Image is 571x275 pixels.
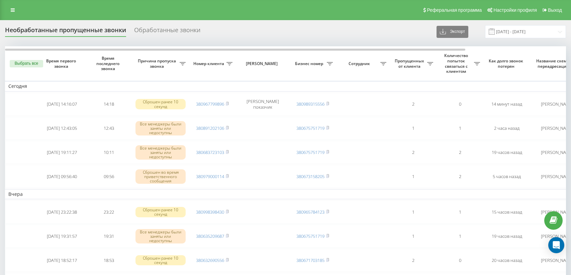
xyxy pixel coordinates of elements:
[5,26,126,37] div: Необработанные пропущенные звонки
[493,7,537,13] span: Настройки профиля
[437,141,483,164] td: 2
[483,225,530,248] td: 19 часов назад
[437,225,483,248] td: 1
[296,173,324,179] a: 380673158205
[38,165,85,188] td: [DATE] 09:56:40
[236,93,289,116] td: [PERSON_NAME] показчик
[135,229,186,244] div: Все менеджеры были заняты или недоступны
[483,93,530,116] td: 14 минут назад
[390,93,437,116] td: 2
[192,61,226,66] span: Номер клиента
[390,117,437,140] td: 1
[390,165,437,188] td: 1
[135,145,186,160] div: Все менеджеры были заняты или недоступны
[38,225,85,248] td: [DATE] 19:31:57
[437,165,483,188] td: 2
[483,141,530,164] td: 19 часов назад
[135,58,180,69] span: Причина пропуска звонка
[91,56,127,71] span: Время последнего звонка
[38,93,85,116] td: [DATE] 14:16:07
[196,209,224,215] a: 380998398430
[427,7,482,13] span: Реферальная программа
[85,93,132,116] td: 14:18
[135,99,186,109] div: Сброшен ранее 10 секунд
[296,233,324,239] a: 380675751719
[390,225,437,248] td: 1
[390,249,437,272] td: 2
[437,93,483,116] td: 0
[483,165,530,188] td: 5 часов назад
[437,249,483,272] td: 0
[38,117,85,140] td: [DATE] 12:43:05
[489,58,525,69] span: Как долго звонок потерян
[85,165,132,188] td: 09:56
[296,125,324,131] a: 380675751719
[196,125,224,131] a: 380891202106
[390,201,437,223] td: 1
[85,225,132,248] td: 19:31
[135,169,186,184] div: Сброшен во время приветственного сообщения
[548,7,562,13] span: Выход
[296,209,324,215] a: 380965784123
[483,201,530,223] td: 15 часов назад
[85,249,132,272] td: 18:53
[393,58,427,69] span: Пропущенных от клиента
[242,61,284,66] span: [PERSON_NAME]
[483,117,530,140] td: 2 часа назад
[38,201,85,223] td: [DATE] 23:22:38
[10,60,43,67] button: Выбрать все
[196,257,224,263] a: 380632690556
[38,249,85,272] td: [DATE] 18:52:17
[196,149,224,155] a: 380683723103
[85,201,132,223] td: 23:22
[44,58,80,69] span: Время первого звонка
[548,237,564,253] div: Open Intercom Messenger
[390,141,437,164] td: 2
[196,173,224,179] a: 380979000114
[437,26,468,38] button: Экспорт
[135,207,186,217] div: Сброшен ранее 10 секунд
[196,233,224,239] a: 380635209687
[38,141,85,164] td: [DATE] 19:11:27
[85,117,132,140] td: 12:43
[340,61,380,66] span: Сотрудник
[440,53,474,74] span: Количество попыток связаться с клиентом
[85,141,132,164] td: 10:11
[296,101,324,107] a: 380989315556
[437,117,483,140] td: 1
[135,255,186,265] div: Сброшен ранее 10 секунд
[483,249,530,272] td: 20 часов назад
[296,149,324,155] a: 380675751719
[437,201,483,223] td: 1
[196,101,224,107] a: 380967799896
[135,121,186,136] div: Все менеджеры были заняты или недоступны
[134,26,200,37] div: Обработанные звонки
[293,61,327,66] span: Бизнес номер
[296,257,324,263] a: 380671703185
